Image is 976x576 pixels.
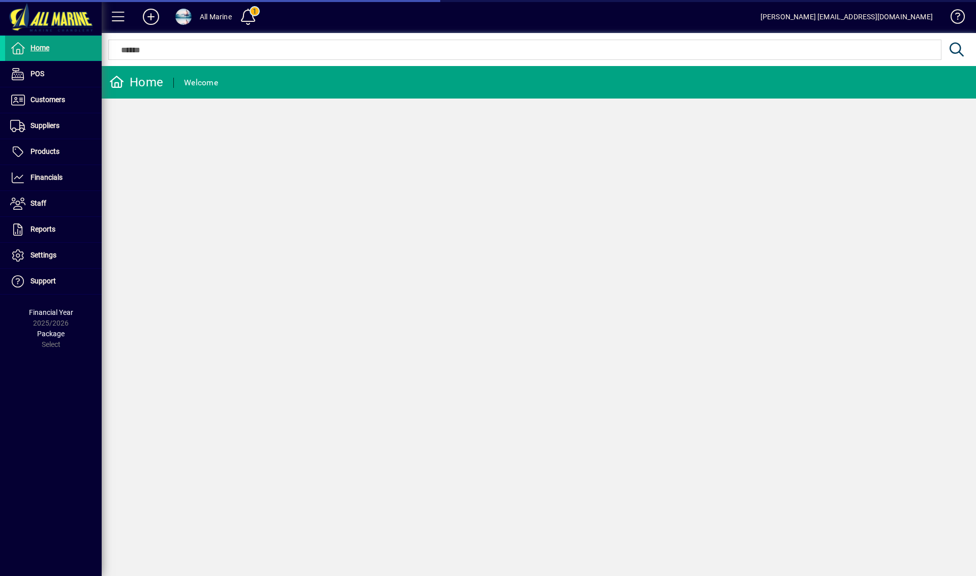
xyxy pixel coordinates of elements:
span: Reports [30,225,55,233]
span: Home [30,44,49,52]
a: POS [5,61,102,87]
span: Products [30,147,59,155]
div: [PERSON_NAME] [EMAIL_ADDRESS][DOMAIN_NAME] [760,9,933,25]
a: Staff [5,191,102,216]
div: Welcome [184,75,218,91]
span: Staff [30,199,46,207]
a: Settings [5,243,102,268]
div: All Marine [200,9,232,25]
button: Profile [167,8,200,26]
span: Package [37,330,65,338]
span: Support [30,277,56,285]
a: Financials [5,165,102,190]
button: Add [135,8,167,26]
a: Support [5,269,102,294]
a: Customers [5,87,102,113]
a: Knowledge Base [943,2,963,35]
span: Suppliers [30,121,59,130]
a: Suppliers [5,113,102,139]
span: Settings [30,251,56,259]
span: POS [30,70,44,78]
span: Financials [30,173,63,181]
a: Products [5,139,102,165]
a: Reports [5,217,102,242]
span: Financial Year [29,308,73,316]
div: Home [109,74,163,90]
span: Customers [30,95,65,104]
